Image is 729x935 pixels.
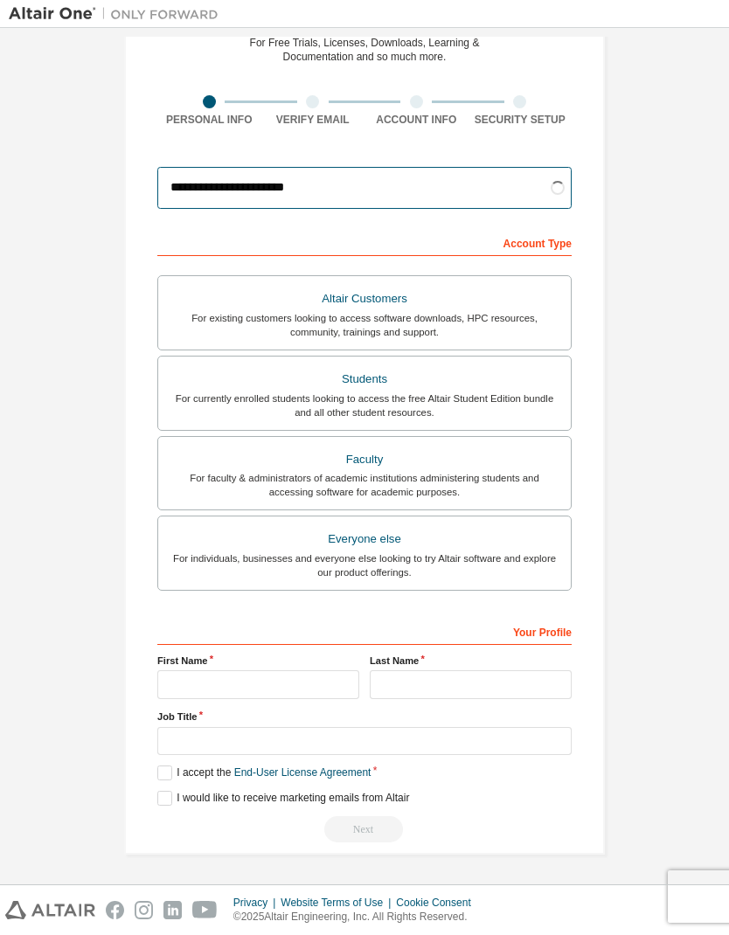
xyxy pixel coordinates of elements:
div: Altair Customers [169,287,560,311]
div: Security Setup [469,113,573,127]
label: First Name [157,654,359,668]
div: For Free Trials, Licenses, Downloads, Learning & Documentation and so much more. [250,36,480,64]
div: For faculty & administrators of academic institutions administering students and accessing softwa... [169,471,560,499]
img: instagram.svg [135,901,153,919]
div: Students [169,367,560,391]
div: Faculty [169,447,560,472]
label: Job Title [157,710,572,724]
img: Altair One [9,5,227,23]
div: For existing customers looking to access software downloads, HPC resources, community, trainings ... [169,311,560,339]
img: linkedin.svg [163,901,182,919]
img: facebook.svg [106,901,124,919]
label: I would like to receive marketing emails from Altair [157,791,409,806]
div: For individuals, businesses and everyone else looking to try Altair software and explore our prod... [169,551,560,579]
div: Cookie Consent [396,896,481,910]
img: youtube.svg [192,901,218,919]
label: I accept the [157,765,371,780]
div: Personal Info [157,113,261,127]
div: Account Info [364,113,469,127]
a: End-User License Agreement [234,766,371,779]
div: Everyone else [169,527,560,551]
label: Last Name [370,654,572,668]
p: © 2025 Altair Engineering, Inc. All Rights Reserved. [233,910,482,925]
div: Account Type [157,228,572,256]
img: altair_logo.svg [5,901,95,919]
div: Your Profile [157,617,572,645]
div: For currently enrolled students looking to access the free Altair Student Edition bundle and all ... [169,391,560,419]
div: Privacy [233,896,281,910]
div: Website Terms of Use [281,896,396,910]
div: Please wait while checking email ... [157,816,572,842]
div: Verify Email [261,113,365,127]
